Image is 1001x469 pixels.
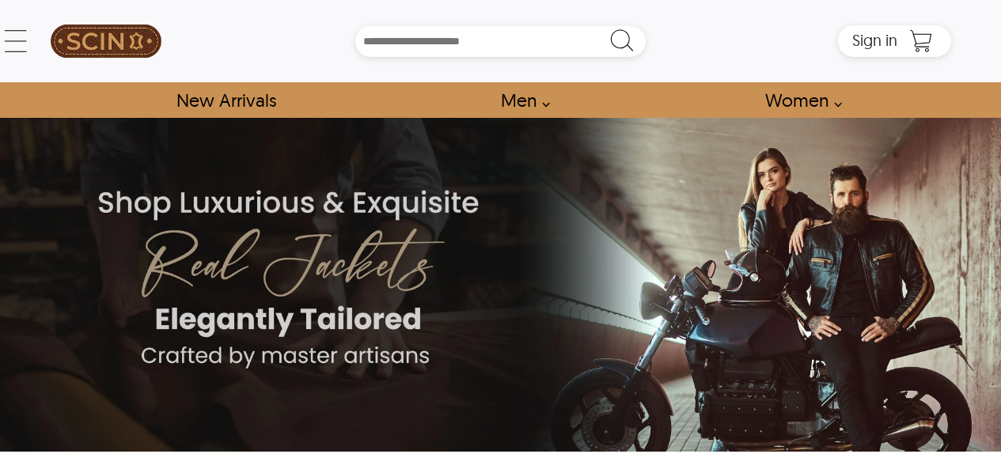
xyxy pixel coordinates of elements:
[852,36,897,48] a: Sign in
[50,8,162,74] a: SCIN
[483,82,559,118] a: shop men's leather jackets
[852,30,897,50] span: Sign in
[905,29,937,53] a: Shopping Cart
[51,8,161,74] img: SCIN
[158,82,294,118] a: Shop New Arrivals
[747,82,851,118] a: Shop Women Leather Jackets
